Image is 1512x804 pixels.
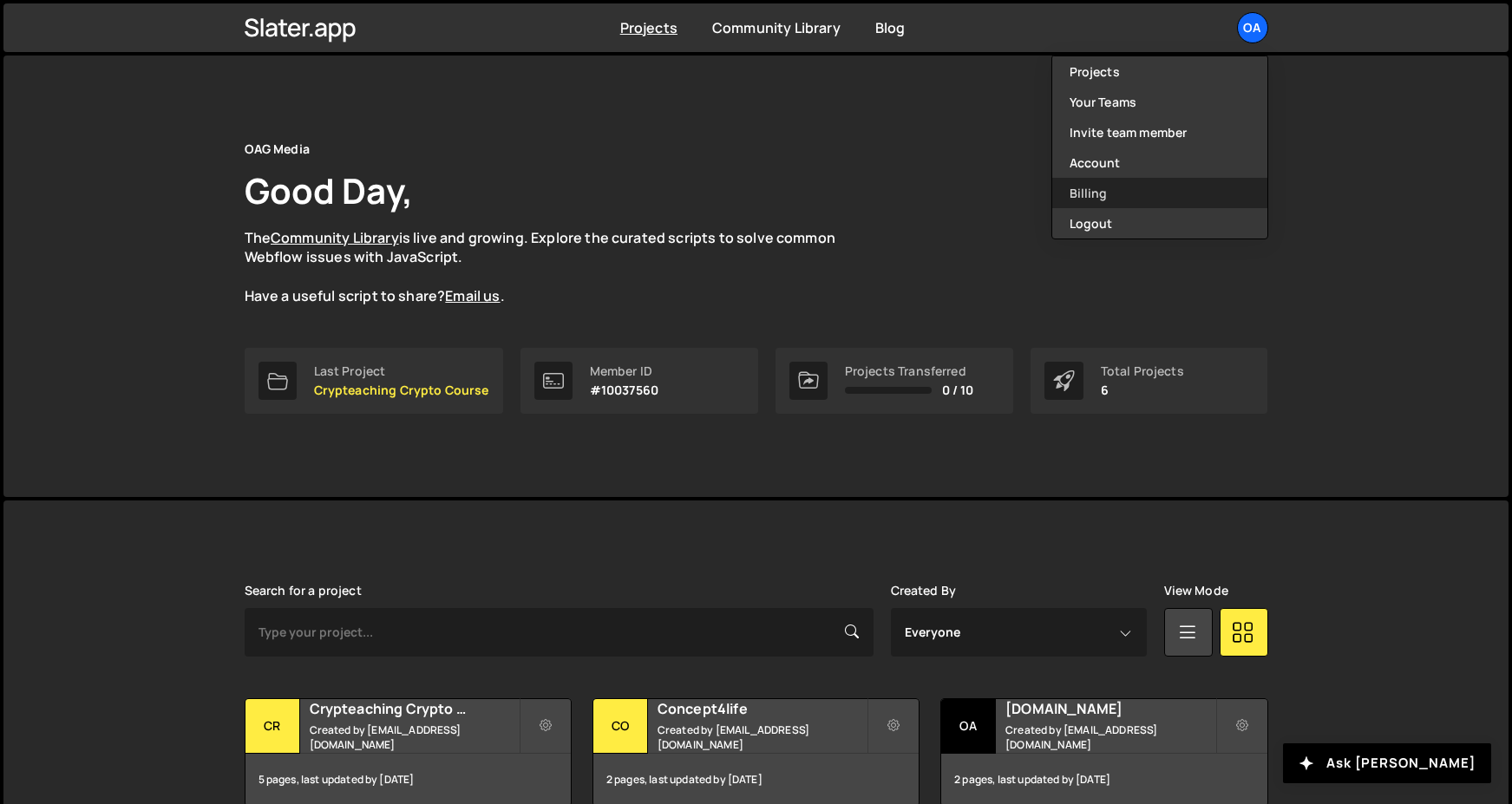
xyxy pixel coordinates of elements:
a: Account [1052,147,1267,178]
div: Cr [245,699,300,754]
h2: Concept4life [658,699,867,718]
div: OAG Media [245,139,310,160]
p: Crypteaching Crypto Course [314,383,489,397]
label: Created By [891,584,957,598]
h2: [DOMAIN_NAME] [1005,699,1214,718]
div: Projects Transferred [845,364,974,378]
a: OA [1237,12,1268,43]
p: #10037560 [590,383,658,397]
div: Oa [941,699,996,754]
a: Projects [620,18,677,37]
div: Last Project [314,364,489,378]
div: Total Projects [1101,364,1184,378]
a: Your Teams [1052,87,1267,117]
div: Co [593,699,648,754]
label: Search for a project [245,584,362,598]
button: Logout [1052,208,1267,239]
input: Type your project... [245,608,874,657]
a: Projects [1052,56,1267,87]
label: View Mode [1164,584,1228,598]
a: Invite team member [1052,117,1267,147]
h1: Good Day, [245,167,413,214]
span: 0 / 10 [942,383,974,397]
a: Last Project Crypteaching Crypto Course [245,348,503,414]
button: Ask [PERSON_NAME] [1283,743,1491,783]
small: Created by [EMAIL_ADDRESS][DOMAIN_NAME] [1005,722,1214,752]
p: 6 [1101,383,1184,397]
div: Member ID [590,364,658,378]
small: Created by [EMAIL_ADDRESS][DOMAIN_NAME] [658,722,867,752]
a: Email us [445,286,500,305]
p: The is live and growing. Explore the curated scripts to solve common Webflow issues with JavaScri... [245,228,869,306]
a: Community Library [271,228,399,247]
a: Billing [1052,178,1267,208]
a: Community Library [712,18,841,37]
a: Blog [875,18,906,37]
small: Created by [EMAIL_ADDRESS][DOMAIN_NAME] [310,722,519,752]
h2: Crypteaching Crypto Course [310,699,519,718]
